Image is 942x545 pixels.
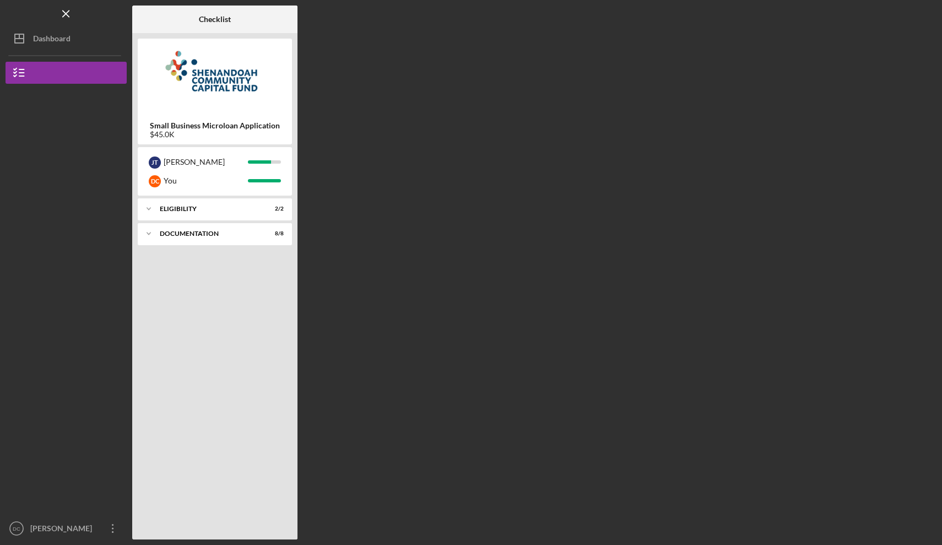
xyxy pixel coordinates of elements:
div: [PERSON_NAME] [28,517,99,542]
img: Product logo [138,44,292,110]
button: Dashboard [6,28,127,50]
div: 2 / 2 [264,206,284,212]
div: $45.0K [150,130,280,139]
button: DC[PERSON_NAME] [6,517,127,539]
div: Eligibility [160,206,256,212]
div: 8 / 8 [264,230,284,237]
div: Documentation [160,230,256,237]
div: You [164,171,248,190]
text: DC [13,526,20,532]
div: D C [149,175,161,187]
b: Small Business Microloan Application [150,121,280,130]
div: [PERSON_NAME] [164,153,248,171]
div: Dashboard [33,28,71,52]
div: J T [149,157,161,169]
b: Checklist [199,15,231,24]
